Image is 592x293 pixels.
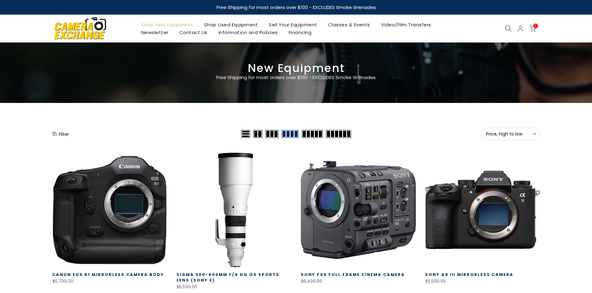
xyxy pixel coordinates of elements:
[264,21,323,29] a: Sell Your Equipment
[323,21,375,29] a: Classes & Events
[52,277,167,285] div: $6,799.00
[52,272,164,277] a: Canon EOS R1 Mirrorless Camera Body
[180,74,413,81] p: Free Shipping for most orders over $100 - EXCLUDES Smoke Grenades
[301,272,405,277] a: Sony FX6 Full Frame Cinema Camera
[174,29,213,36] a: Contact Us
[52,131,69,137] button: Show filters
[199,21,264,29] a: Shop Used Equipment
[283,29,317,36] a: Financing
[425,277,540,285] div: $5,999.99
[533,24,538,28] span: 0
[177,283,291,291] div: $6,599.00
[425,272,513,277] a: Sony a9 III Mirrorless Camera
[486,131,535,137] span: Price, high to low
[177,272,279,283] a: Sigma 300-600mm f/4 DG OS Sports Lens (Sony E)
[52,64,540,72] h3: New Equipment
[216,4,376,11] strong: Free Shipping for most orders over $100 - EXCLUDES Smoke Grenades
[375,21,437,29] a: Video/Film Transfers
[136,29,174,36] a: Newsletter
[213,29,283,36] a: Information and Policies
[529,25,536,32] a: 0
[136,21,199,29] a: Shop New Equipment
[481,128,540,140] button: Price, high to low
[301,277,416,285] div: $6,499.99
